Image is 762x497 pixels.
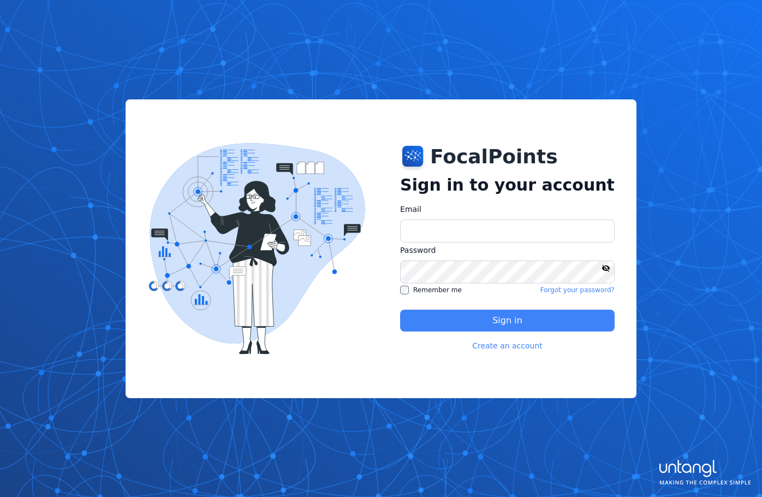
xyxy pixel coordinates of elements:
[472,340,543,351] a: Create an account
[430,146,558,168] h1: FocalPoints
[400,204,615,215] label: Email
[400,286,409,294] input: Remember me
[400,310,615,332] button: Sign in
[400,245,615,256] label: Password
[540,286,615,294] a: Forgot your password?
[400,175,615,195] h2: Sign in to your account
[400,286,462,294] label: Remember me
